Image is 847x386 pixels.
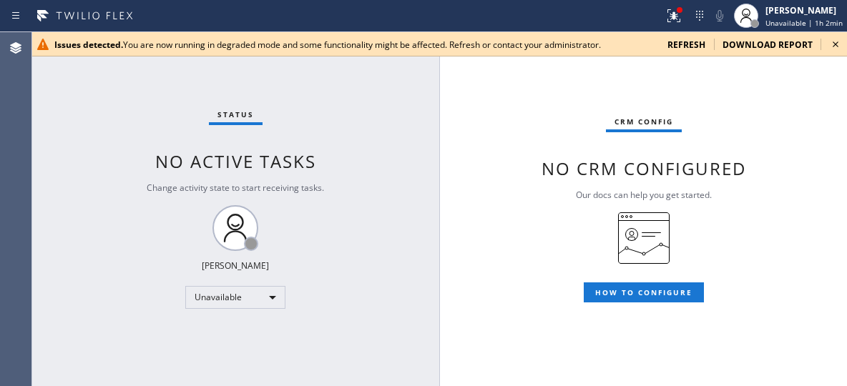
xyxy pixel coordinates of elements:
div: [PERSON_NAME] [765,4,843,16]
div: You are now running in degraded mode and some functionality might be affected. Refresh or contact... [54,39,656,51]
span: Status [217,109,254,119]
span: Change activity state to start receiving tasks. [147,182,324,194]
span: Our docs can help you get started. [576,189,712,201]
button: Mute [710,6,730,26]
span: refresh [667,39,705,51]
div: [PERSON_NAME] [202,259,269,272]
span: CRM config [615,117,673,127]
span: No active tasks [155,149,316,173]
div: Unavailable [185,286,285,309]
button: HOW TO CONFIGURE [584,282,704,302]
span: No CRM configured [542,157,746,180]
span: HOW TO CONFIGURE [595,287,692,297]
b: Issues detected. [54,39,123,51]
span: download report [723,39,813,51]
span: Unavailable | 1h 2min [765,18,843,28]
